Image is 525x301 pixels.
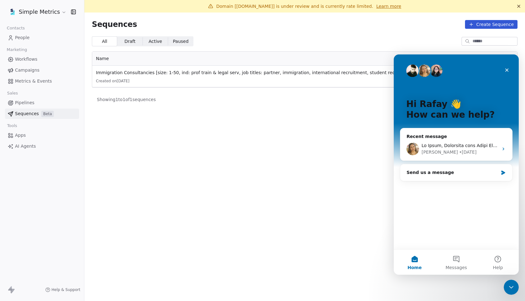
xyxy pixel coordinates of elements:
span: Help & Support [52,287,80,292]
a: Metrics & Events [5,76,79,86]
span: Sequences [15,110,39,117]
a: Help & Support [45,287,80,292]
span: Campaigns [15,67,39,74]
a: Pipelines [5,98,79,108]
span: Marketing [4,45,30,54]
span: Pipelines [15,99,34,106]
span: Name [96,56,109,61]
img: sm-oviond-logo.png [9,8,16,16]
span: Sequences [92,20,137,29]
span: Paused [173,38,188,45]
span: Sales [4,89,21,98]
a: People [5,33,79,43]
button: Simple Metrics [7,7,67,17]
span: Immigration Consultancies [size: 1-50, ind: prof train & legal serv, job titles: partner, immigra... [96,70,488,75]
a: SequencesBeta [5,109,79,119]
span: Active [148,38,162,45]
span: Draft [124,38,135,45]
span: Metrics & Events [15,78,52,84]
span: Workflows [15,56,37,63]
span: Simple Metrics [19,8,60,16]
span: AI Agents [15,143,36,150]
a: Apps [5,130,79,140]
iframe: Intercom live chat [504,280,519,295]
span: People [15,34,30,41]
span: Showing 1 to 1 of 1 sequences [97,96,156,103]
iframe: Intercom live chat [394,54,519,275]
a: AI Agents [5,141,79,151]
a: Campaigns [5,65,79,75]
span: Domain [[DOMAIN_NAME]] is under review and is currently rate limited. [216,4,373,9]
span: Beta [41,111,54,117]
a: Immigration Consultancies [size: 1-50, ind: prof train & legal serv, job titles: partner, immigra... [96,69,488,76]
a: Learn more [376,3,401,9]
button: Create Sequence [465,20,517,29]
span: Tools [4,121,20,130]
span: Apps [15,132,26,139]
a: Workflows [5,54,79,64]
span: Contacts [4,23,27,33]
span: Created on [DATE] [96,79,129,84]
